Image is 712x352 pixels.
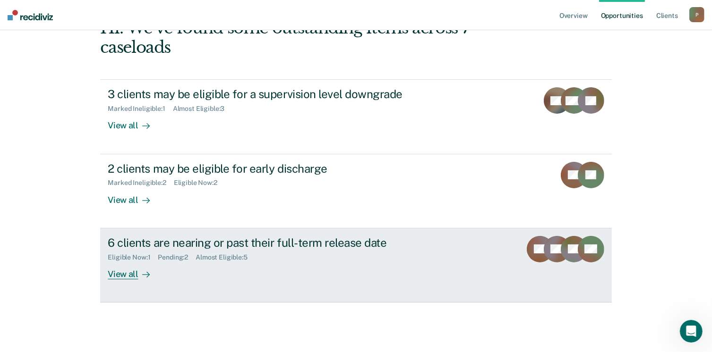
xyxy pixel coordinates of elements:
[108,236,439,250] div: 6 clients are nearing or past their full-term release date
[173,105,232,113] div: Almost Eligible : 3
[108,105,172,113] div: Marked Ineligible : 1
[108,261,161,279] div: View all
[100,154,611,228] a: 2 clients may be eligible for early dischargeMarked Ineligible:2Eligible Now:2View all
[100,18,509,57] div: Hi. We’ve found some outstanding items across 7 caseloads
[108,179,173,187] div: Marked Ineligible : 2
[108,113,161,131] div: View all
[8,10,53,20] img: Recidiviz
[680,320,703,343] iframe: Intercom live chat
[689,7,704,22] button: P
[108,87,439,101] div: 3 clients may be eligible for a supervision level downgrade
[108,187,161,205] div: View all
[158,253,196,261] div: Pending : 2
[108,162,439,176] div: 2 clients may be eligible for early discharge
[174,179,225,187] div: Eligible Now : 2
[100,228,611,302] a: 6 clients are nearing or past their full-term release dateEligible Now:1Pending:2Almost Eligible:...
[108,253,158,261] div: Eligible Now : 1
[196,253,255,261] div: Almost Eligible : 5
[100,79,611,154] a: 3 clients may be eligible for a supervision level downgradeMarked Ineligible:1Almost Eligible:3Vi...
